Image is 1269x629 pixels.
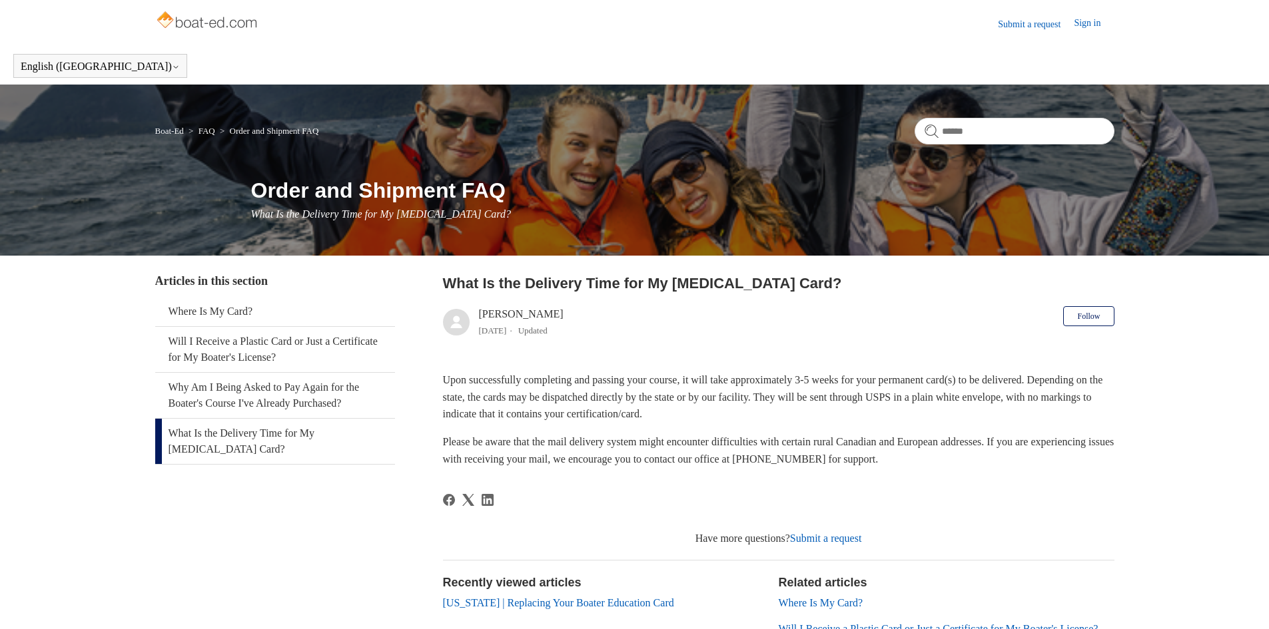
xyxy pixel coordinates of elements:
a: Boat-Ed [155,126,184,136]
a: Order and Shipment FAQ [230,126,319,136]
span: Articles in this section [155,274,268,288]
button: English ([GEOGRAPHIC_DATA]) [21,61,180,73]
svg: Share this page on Facebook [443,494,455,506]
p: Please be aware that the mail delivery system might encounter difficulties with certain rural Can... [443,433,1114,467]
div: Have more questions? [443,530,1114,546]
li: FAQ [186,126,217,136]
a: Submit a request [998,17,1074,31]
p: Upon successfully completing and passing your course, it will take approximately 3-5 weeks for yo... [443,371,1114,423]
button: Follow Article [1063,306,1114,326]
a: FAQ [199,126,215,136]
a: LinkedIn [482,494,494,506]
h2: Related articles [779,574,1114,592]
a: Where Is My Card? [779,597,863,608]
a: X Corp [462,494,474,506]
li: Order and Shipment FAQ [217,126,318,136]
input: Search [915,118,1114,144]
img: Boat-Ed Help Center home page [155,8,261,35]
svg: Share this page on X Corp [462,494,474,506]
a: Sign in [1074,16,1114,32]
h2: What Is the Delivery Time for My Boating Card? [443,272,1114,294]
h2: Recently viewed articles [443,574,765,592]
svg: Share this page on LinkedIn [482,494,494,506]
a: Facebook [443,494,455,506]
a: Where Is My Card? [155,297,395,326]
li: Boat-Ed [155,126,187,136]
li: Updated [518,325,548,335]
span: What Is the Delivery Time for My [MEDICAL_DATA] Card? [251,208,511,220]
div: [PERSON_NAME] [479,306,564,338]
div: Live chat [1224,584,1259,619]
h1: Order and Shipment FAQ [251,174,1114,206]
a: Will I Receive a Plastic Card or Just a Certificate for My Boater's License? [155,327,395,372]
a: [US_STATE] | Replacing Your Boater Education Card [443,597,674,608]
time: 05/09/2024, 13:28 [479,325,507,335]
a: What Is the Delivery Time for My [MEDICAL_DATA] Card? [155,419,395,464]
a: Why Am I Being Asked to Pay Again for the Boater's Course I've Already Purchased? [155,373,395,418]
a: Submit a request [790,532,862,544]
